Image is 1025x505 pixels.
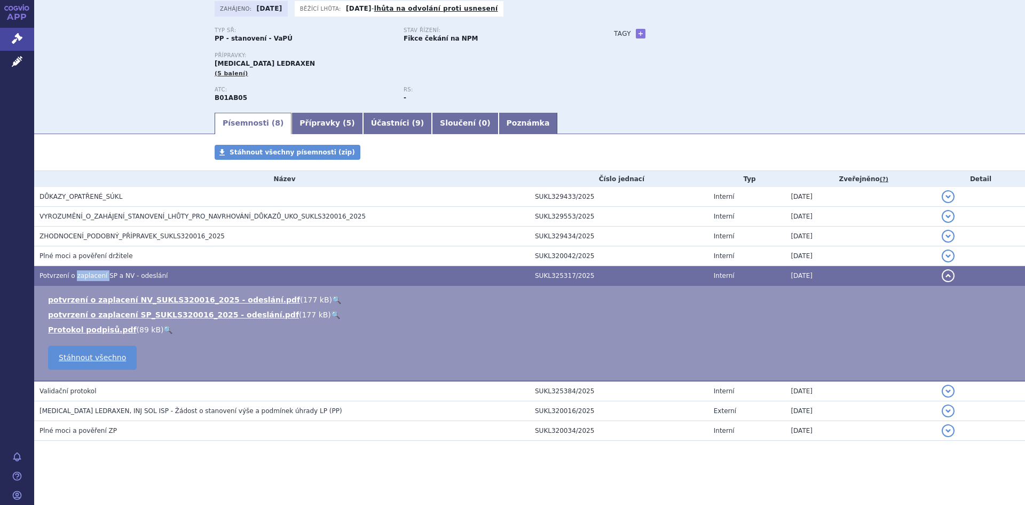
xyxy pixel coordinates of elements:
button: detail [942,269,955,282]
a: 🔍 [163,325,172,334]
button: detail [942,405,955,417]
a: + [636,29,645,38]
span: Interní [714,193,735,200]
span: 177 kB [302,310,328,319]
span: 8 [275,119,280,127]
span: Interní [714,272,735,279]
span: ZHODNOCENÍ_PODOBNÝ_PŘÍPRAVEK_SUKLS320016_2025 [40,232,225,240]
strong: PP - stanovení - VaPÚ [215,35,293,42]
span: Potvrzení o zaplacení SP a NV - odeslání [40,272,168,279]
span: Interní [714,387,735,395]
a: Poznámka [499,113,558,134]
a: 🔍 [332,296,341,304]
th: Detail [936,171,1025,187]
td: SUKL320016/2025 [530,401,708,421]
p: Typ SŘ: [215,27,393,34]
td: SUKL329434/2025 [530,227,708,246]
abbr: (?) [880,176,888,183]
button: detail [942,385,955,398]
p: RS: [404,87,582,93]
strong: [DATE] [346,5,372,12]
span: Validační protokol [40,387,97,395]
span: Zahájeno: [220,4,254,13]
strong: Fikce čekání na NPM [404,35,478,42]
th: Zveřejněno [785,171,936,187]
p: ATC: [215,87,393,93]
a: Přípravky (5) [291,113,362,134]
span: Interní [714,427,735,434]
span: Interní [714,213,735,220]
span: 9 [415,119,421,127]
a: 🔍 [331,310,340,319]
span: [MEDICAL_DATA] LEDRAXEN [215,60,315,67]
span: (5 balení) [215,70,248,77]
span: ENOXAPARIN SODIUM LEDRAXEN, INJ SOL ISP - Žádost o stanovení výše a podmínek úhrady LP (PP) [40,407,342,415]
span: Plné moci a pověření ZP [40,427,117,434]
td: [DATE] [785,246,936,266]
a: Sloučení (0) [432,113,498,134]
li: ( ) [48,294,1014,305]
td: SUKL320034/2025 [530,421,708,441]
li: ( ) [48,309,1014,320]
span: Stáhnout všechny písemnosti (zip) [230,149,355,156]
span: Interní [714,252,735,260]
th: Název [34,171,530,187]
span: Interní [714,232,735,240]
a: Stáhnout všechny písemnosti (zip) [215,145,360,160]
strong: ENOXAPARIN [215,94,247,102]
button: detail [942,424,955,437]
span: Plné moci a pověření držitele [40,252,133,260]
td: SUKL329553/2025 [530,207,708,227]
strong: - [404,94,406,102]
td: [DATE] [785,227,936,246]
td: [DATE] [785,421,936,441]
a: Písemnosti (8) [215,113,291,134]
td: [DATE] [785,207,936,227]
a: potvrzení o zaplacení NV_SUKLS320016_2025 - odeslání.pdf [48,296,300,304]
strong: [DATE] [257,5,282,12]
th: Číslo jednací [530,171,708,187]
h3: Tagy [614,27,631,40]
p: Stav řízení: [404,27,582,34]
p: Přípravky: [215,52,593,59]
span: 0 [482,119,487,127]
td: [DATE] [785,187,936,207]
td: SUKL329433/2025 [530,187,708,207]
a: lhůta na odvolání proti usnesení [374,5,498,12]
td: [DATE] [785,401,936,421]
p: - [346,4,498,13]
li: ( ) [48,324,1014,335]
td: SUKL325317/2025 [530,266,708,286]
a: potvrzení o zaplacení SP_SUKLS320016_2025 - odeslání.pdf [48,310,299,319]
button: detail [942,230,955,243]
td: [DATE] [785,266,936,286]
span: 89 kB [139,325,161,334]
span: 5 [346,119,352,127]
button: detail [942,210,955,223]
a: Stáhnout všechno [48,346,137,370]
span: Běžící lhůta: [300,4,343,13]
td: [DATE] [785,381,936,401]
span: 177 kB [303,296,329,304]
span: VYROZUMĚNÍ_O_ZAHÁJENÍ_STANOVENÍ_LHŮTY_PRO_NAVRHOVÁNÍ_DŮKAZŮ_UKO_SUKLS320016_2025 [40,213,366,220]
span: Externí [714,407,736,415]
td: SUKL325384/2025 [530,381,708,401]
th: Typ [708,171,786,187]
a: Protokol podpisů.pdf [48,325,137,334]
button: detail [942,190,955,203]
button: detail [942,250,955,262]
a: Účastníci (9) [363,113,432,134]
span: DŮKAZY_OPATŘENÉ_SÚKL [40,193,122,200]
td: SUKL320042/2025 [530,246,708,266]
